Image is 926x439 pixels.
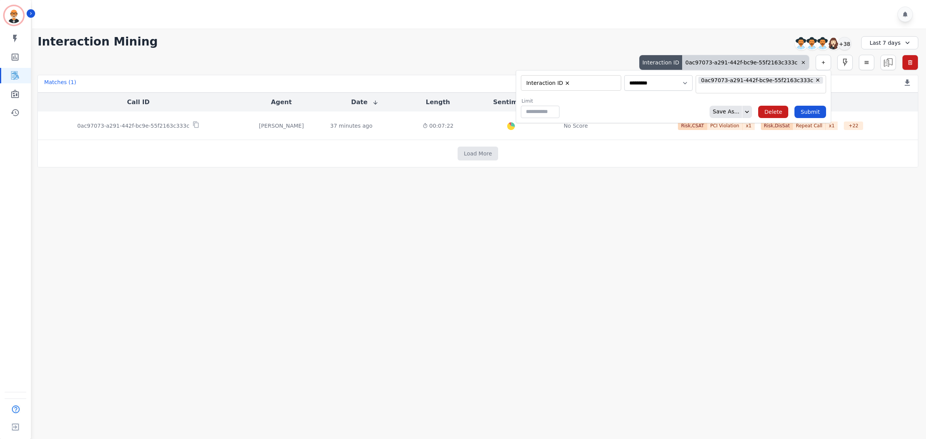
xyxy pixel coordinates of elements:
div: Save As... [710,106,739,118]
div: 0ac97073-a291-442f-bc9e-55f2163c333c [682,55,809,70]
label: Limit [522,98,559,104]
div: No Score [564,122,588,130]
button: Remove 0ac97073-a291-442f-bc9e-55f2163c333c [815,77,821,83]
div: + 22 [844,122,863,130]
img: Bordered avatar [5,6,23,25]
span: x 1 [743,122,755,130]
button: Delete [758,106,788,118]
button: Date [351,98,379,107]
ul: selected options [523,78,616,88]
div: 00:07:22 [412,122,464,130]
span: x 1 [826,122,838,130]
button: Remove Interaction ID [564,80,570,86]
button: Call ID [127,98,149,107]
div: Last 7 days [861,36,918,49]
button: Sentiment [493,98,529,107]
p: 0ac97073-a291-442f-bc9e-55f2163c333c [77,122,189,130]
button: Submit [794,106,826,118]
button: Load More [458,147,498,160]
div: Interaction ID [639,55,682,70]
div: [PERSON_NAME] [245,122,318,130]
button: Length [426,98,450,107]
div: Matches ( 1 ) [44,78,76,89]
button: Agent [271,98,292,107]
span: Risk,DisSat [761,122,793,130]
span: PCI Violation [707,122,743,130]
h1: Interaction Mining [37,35,158,49]
li: 0ac97073-a291-442f-bc9e-55f2163c333c [698,77,823,84]
span: Repeat Call [793,122,826,130]
div: +38 [838,37,851,50]
span: Risk,CSAT [678,122,707,130]
ul: selected options [698,76,824,93]
div: 37 minutes ago [330,122,372,130]
li: Interaction ID [524,79,573,87]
